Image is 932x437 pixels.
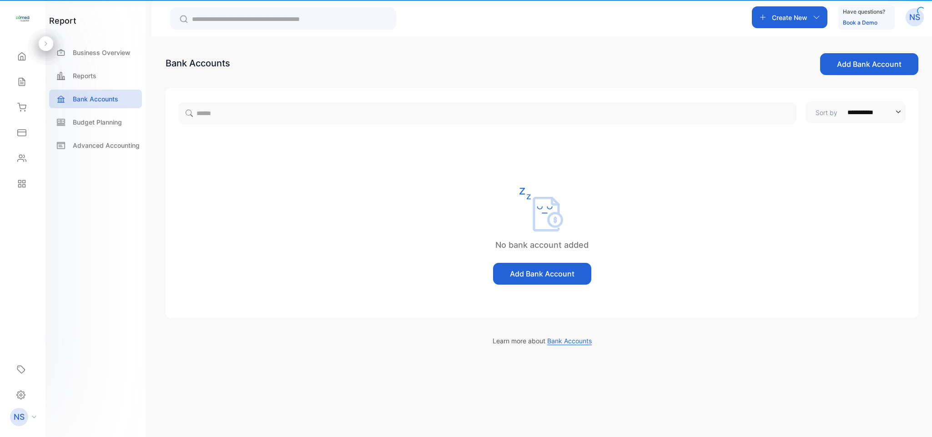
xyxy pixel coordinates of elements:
[73,141,140,150] p: Advanced Accounting
[166,56,230,70] div: Bank Accounts
[816,108,837,117] p: Sort by
[547,337,592,345] span: Bank Accounts
[166,336,918,346] p: Learn more about
[49,66,142,85] a: Reports
[493,263,591,285] button: Add Bank Account
[806,101,906,123] button: Sort by
[820,53,918,75] button: Add Bank Account
[73,71,96,80] p: Reports
[49,15,76,27] h1: report
[909,11,920,23] p: NS
[49,43,142,62] a: Business Overview
[752,6,827,28] button: Create New
[843,19,877,26] a: Book a Demo
[73,117,122,127] p: Budget Planning
[906,6,924,28] button: NS
[16,12,30,25] img: logo
[772,13,807,22] p: Create New
[843,7,885,16] p: Have questions?
[73,48,131,57] p: Business Overview
[519,188,565,231] img: empty state
[49,113,142,131] a: Budget Planning
[49,136,142,155] a: Advanced Accounting
[894,399,932,437] iframe: LiveChat chat widget
[49,90,142,108] a: Bank Accounts
[14,411,25,423] p: NS
[166,239,918,251] p: No bank account added
[73,94,118,104] p: Bank Accounts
